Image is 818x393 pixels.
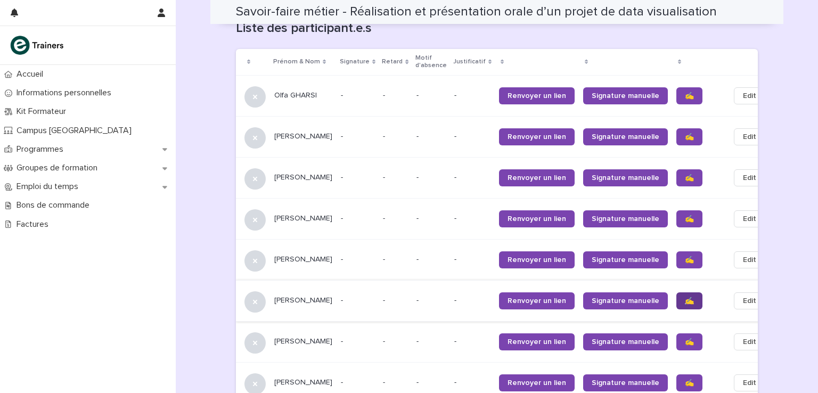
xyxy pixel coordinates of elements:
[592,338,659,346] span: Signature manuelle
[12,88,120,98] p: Informations personnelles
[685,379,694,387] span: ✍️
[236,198,782,239] tr: [PERSON_NAME]--- --Renvoyer un lienSignature manuelle✍️Edit
[583,169,668,186] a: Signature manuelle
[508,133,566,141] span: Renvoyer un lien
[685,174,694,182] span: ✍️
[454,337,490,346] p: -
[454,214,490,223] p: -
[341,214,374,223] p: -
[341,132,374,141] p: -
[499,128,575,145] a: Renvoyer un lien
[383,171,387,182] p: -
[676,128,702,145] a: ✍️
[499,333,575,350] a: Renvoyer un lien
[499,169,575,186] a: Renvoyer un lien
[592,379,659,387] span: Signature manuelle
[416,296,446,305] p: -
[383,294,387,305] p: -
[383,335,387,346] p: -
[583,333,668,350] a: Signature manuelle
[383,376,387,387] p: -
[383,253,387,264] p: -
[734,251,765,268] button: Edit
[383,212,387,223] p: -
[341,91,374,100] p: -
[676,333,702,350] a: ✍️
[236,157,782,198] tr: [PERSON_NAME]--- --Renvoyer un lienSignature manuelle✍️Edit
[236,321,782,362] tr: [PERSON_NAME]--- --Renvoyer un lienSignature manuelle✍️Edit
[12,182,87,192] p: Emploi du temps
[583,210,668,227] a: Signature manuelle
[12,144,72,154] p: Programmes
[734,333,765,350] button: Edit
[454,296,490,305] p: -
[592,215,659,223] span: Signature manuelle
[743,378,756,388] span: Edit
[274,378,332,387] p: [PERSON_NAME]
[12,219,57,230] p: Factures
[583,251,668,268] a: Signature manuelle
[592,92,659,100] span: Signature manuelle
[676,87,702,104] a: ✍️
[416,214,446,223] p: -
[383,89,387,100] p: -
[415,52,447,72] p: Motif d'absence
[676,210,702,227] a: ✍️
[743,337,756,347] span: Edit
[236,75,782,116] tr: Olfa GHARSI--- --Renvoyer un lienSignature manuelle✍️Edit
[734,128,765,145] button: Edit
[685,338,694,346] span: ✍️
[454,91,490,100] p: -
[274,296,332,305] p: [PERSON_NAME]
[382,56,403,68] p: Retard
[685,133,694,141] span: ✍️
[676,251,702,268] a: ✍️
[743,173,756,183] span: Edit
[499,292,575,309] a: Renvoyer un lien
[274,91,332,100] p: Olfa GHARSI
[676,292,702,309] a: ✍️
[416,132,446,141] p: -
[583,292,668,309] a: Signature manuelle
[236,4,717,20] h2: Savoir-faire métier - Réalisation et présentation orale d’un projet de data visualisation
[583,87,668,104] a: Signature manuelle
[274,173,332,182] p: [PERSON_NAME]
[454,255,490,264] p: -
[340,56,370,68] p: Signature
[274,337,332,346] p: [PERSON_NAME]
[12,163,106,173] p: Groupes de formation
[743,91,756,101] span: Edit
[743,255,756,265] span: Edit
[685,215,694,223] span: ✍️
[12,107,75,117] p: Kit Formateur
[743,296,756,306] span: Edit
[676,374,702,391] a: ✍️
[508,256,566,264] span: Renvoyer un lien
[508,338,566,346] span: Renvoyer un lien
[592,256,659,264] span: Signature manuelle
[341,173,374,182] p: -
[592,297,659,305] span: Signature manuelle
[416,91,446,100] p: -
[734,87,765,104] button: Edit
[592,133,659,141] span: Signature manuelle
[499,87,575,104] a: Renvoyer un lien
[416,255,446,264] p: -
[12,200,98,210] p: Bons de commande
[734,169,765,186] button: Edit
[416,173,446,182] p: -
[508,379,566,387] span: Renvoyer un lien
[341,378,374,387] p: -
[499,374,575,391] a: Renvoyer un lien
[734,292,765,309] button: Edit
[583,374,668,391] a: Signature manuelle
[416,378,446,387] p: -
[685,92,694,100] span: ✍️
[508,92,566,100] span: Renvoyer un lien
[236,116,782,157] tr: [PERSON_NAME]--- --Renvoyer un lienSignature manuelle✍️Edit
[341,255,374,264] p: -
[274,214,332,223] p: [PERSON_NAME]
[383,130,387,141] p: -
[499,251,575,268] a: Renvoyer un lien
[499,210,575,227] a: Renvoyer un lien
